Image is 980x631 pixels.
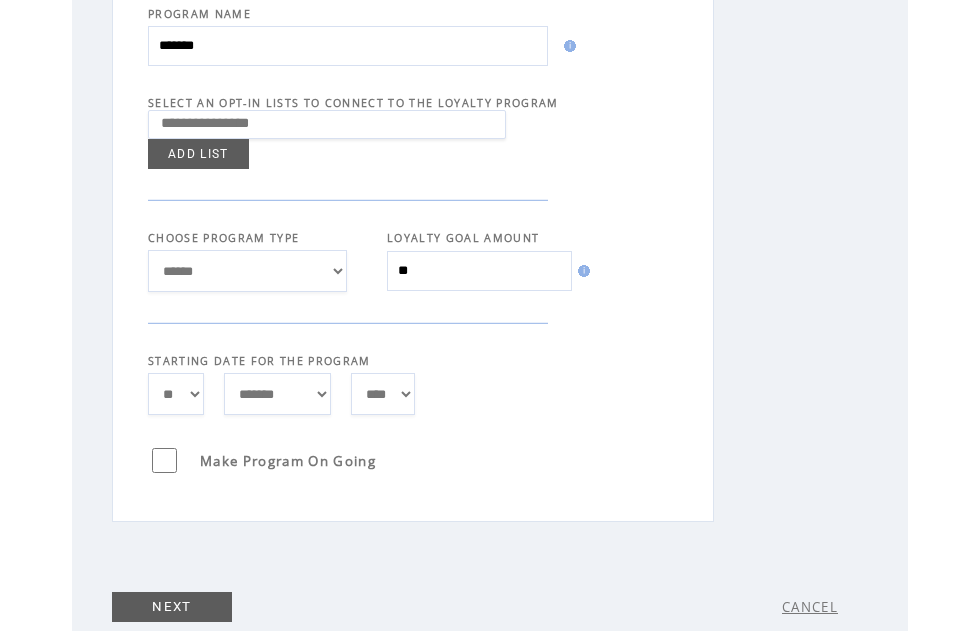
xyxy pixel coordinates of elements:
[200,452,376,470] span: Make Program On Going
[782,598,838,616] a: CANCEL
[572,265,590,277] img: help.gif
[148,231,299,245] span: CHOOSE PROGRAM TYPE
[558,40,576,52] img: help.gif
[148,7,251,21] span: PROGRAM NAME
[148,354,371,368] span: STARTING DATE FOR THE PROGRAM
[112,592,232,622] a: NEXT
[148,96,559,110] span: SELECT AN OPT-IN LISTS TO CONNECT TO THE LOYALTY PROGRAM
[148,139,249,169] a: ADD LIST
[387,231,539,245] span: LOYALTY GOAL AMOUNT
